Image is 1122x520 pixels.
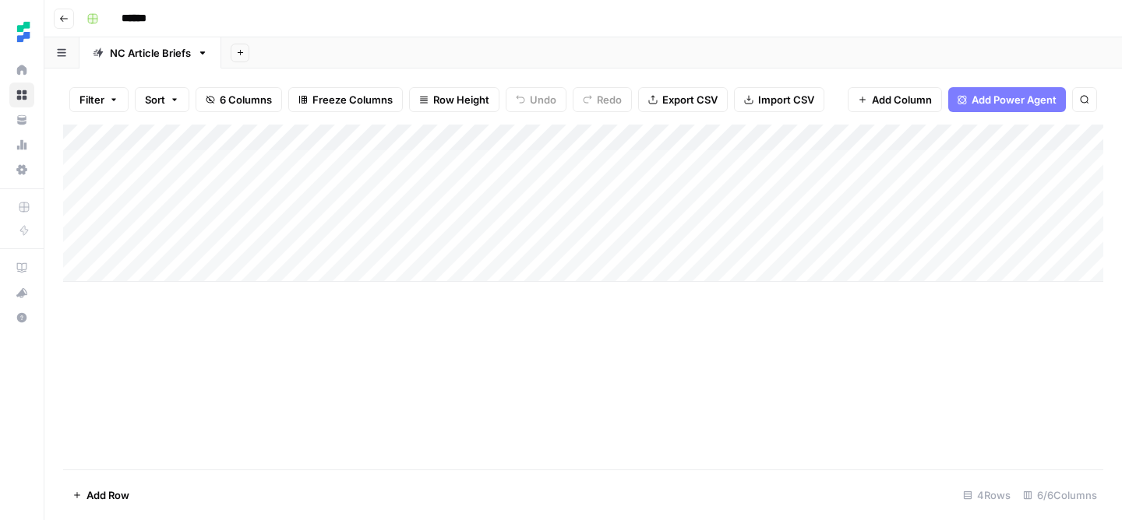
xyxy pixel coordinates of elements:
[9,58,34,83] a: Home
[9,83,34,107] a: Browse
[9,280,34,305] button: What's new?
[110,45,191,61] div: NC Article Briefs
[288,87,403,112] button: Freeze Columns
[312,92,393,107] span: Freeze Columns
[9,132,34,157] a: Usage
[220,92,272,107] span: 6 Columns
[10,281,34,304] div: What's new?
[9,157,34,182] a: Settings
[758,92,814,107] span: Import CSV
[9,18,37,46] img: Ten Speed Logo
[638,87,728,112] button: Export CSV
[69,87,129,112] button: Filter
[506,87,566,112] button: Undo
[530,92,556,107] span: Undo
[433,92,489,107] span: Row Height
[9,255,34,280] a: AirOps Academy
[872,92,932,107] span: Add Column
[972,92,1057,107] span: Add Power Agent
[135,87,189,112] button: Sort
[662,92,718,107] span: Export CSV
[9,107,34,132] a: Your Data
[79,92,104,107] span: Filter
[86,487,129,503] span: Add Row
[9,305,34,330] button: Help + Support
[196,87,282,112] button: 6 Columns
[79,37,221,69] a: NC Article Briefs
[734,87,824,112] button: Import CSV
[409,87,499,112] button: Row Height
[145,92,165,107] span: Sort
[9,12,34,51] button: Workspace: Ten Speed
[848,87,942,112] button: Add Column
[957,483,1017,508] div: 4 Rows
[1017,483,1103,508] div: 6/6 Columns
[573,87,632,112] button: Redo
[597,92,622,107] span: Redo
[948,87,1066,112] button: Add Power Agent
[63,483,139,508] button: Add Row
